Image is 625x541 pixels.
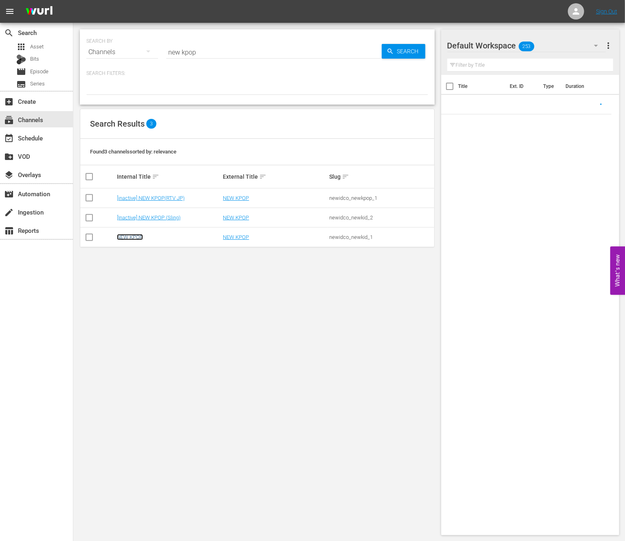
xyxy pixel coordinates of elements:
[4,97,14,107] span: Create
[4,115,14,125] span: Channels
[458,75,505,98] th: Title
[4,208,14,217] span: Ingestion
[447,34,606,57] div: Default Workspace
[519,38,534,55] span: 253
[223,215,249,221] a: NEW KPOP
[329,215,433,221] div: newidco_newkid_2
[610,246,625,295] button: Open Feedback Widget
[16,79,26,89] span: Series
[86,41,158,64] div: Channels
[329,234,433,240] div: newidco_newkid_1
[603,41,613,50] span: more_vert
[603,36,613,55] button: more_vert
[4,134,14,143] span: Schedule
[146,119,156,129] span: 3
[223,234,249,240] a: NEW KPOP
[4,152,14,162] span: VOD
[90,149,176,155] span: Found 3 channels sorted by: relevance
[382,44,425,59] button: Search
[117,172,221,182] div: Internal Title
[223,195,249,201] a: NEW KPOP
[86,70,428,77] p: Search Filters:
[117,195,185,201] a: [inactive] NEW KPOP(RTV JP)
[561,75,610,98] th: Duration
[117,234,143,240] a: NEW KPOP
[30,68,48,76] span: Episode
[394,44,425,59] span: Search
[16,67,26,77] span: Episode
[20,2,59,21] img: ans4CAIJ8jUAAAAAAAAAAAAAAAAAAAAAAAAgQb4GAAAAAAAAAAAAAAAAAAAAAAAAJMjXAAAAAAAAAAAAAAAAAAAAAAAAgAT5G...
[117,215,180,221] a: [Inactive] NEW KPOP (Sling)
[30,55,39,63] span: Bits
[596,8,617,15] a: Sign Out
[329,195,433,201] div: newidco_newkpop_1
[329,172,433,182] div: Slug
[259,173,266,180] span: sort
[90,119,145,129] span: Search Results
[4,226,14,236] span: Reports
[538,75,561,98] th: Type
[505,75,538,98] th: Ext. ID
[16,55,26,64] div: Bits
[4,170,14,180] span: Overlays
[5,7,15,16] span: menu
[16,42,26,52] span: Asset
[152,173,159,180] span: sort
[4,28,14,38] span: Search
[30,43,44,51] span: Asset
[30,80,45,88] span: Series
[223,172,327,182] div: External Title
[342,173,349,180] span: sort
[4,189,14,199] span: Automation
